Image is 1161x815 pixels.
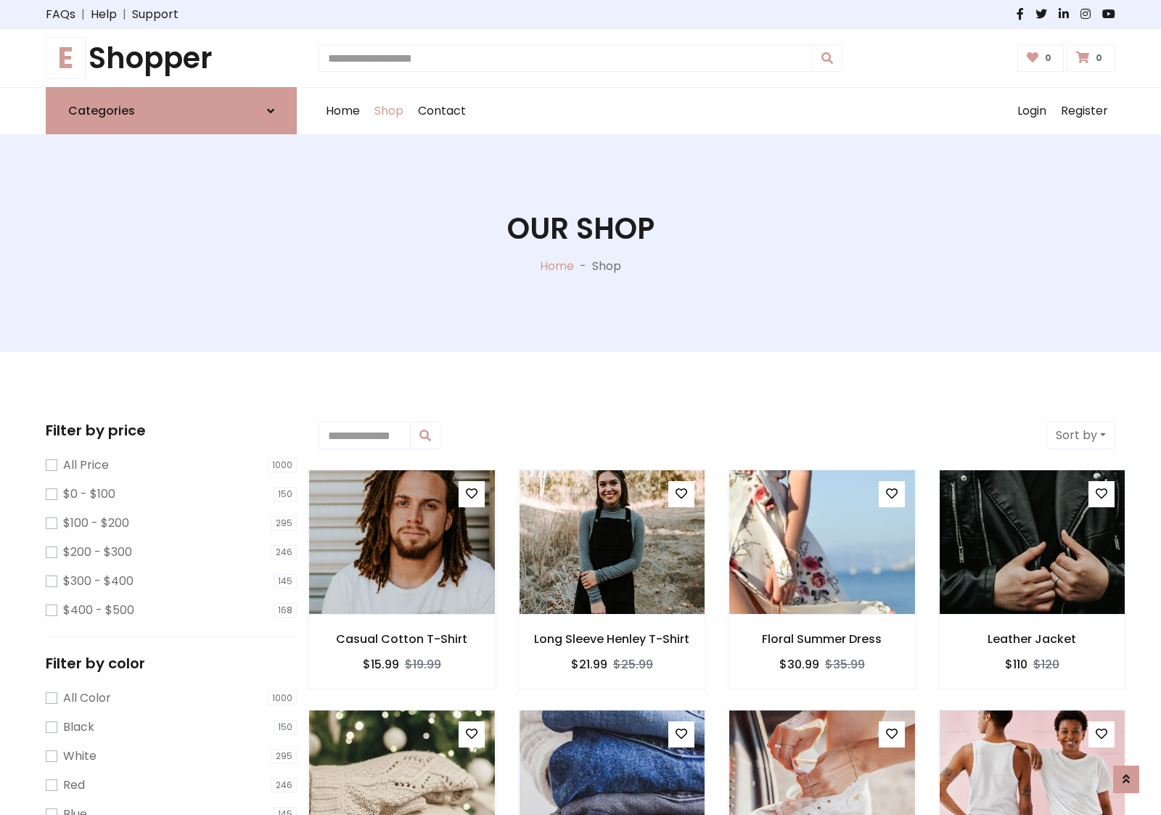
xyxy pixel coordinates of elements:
span: 168 [274,603,297,618]
span: 295 [271,516,297,531]
span: 145 [274,574,297,589]
a: Home [540,258,574,274]
span: 150 [274,720,297,734]
h6: Casual Cotton T-Shirt [308,632,496,646]
a: Home [319,88,367,134]
label: All Color [63,689,111,707]
a: Help [91,6,117,23]
label: $300 - $400 [63,573,134,590]
span: 150 [274,487,297,501]
h5: Filter by color [46,655,297,672]
label: All Price [63,456,109,474]
a: 0 [1067,44,1115,72]
label: Red [63,777,85,794]
a: Login [1010,88,1054,134]
del: $120 [1033,656,1059,673]
h6: Categories [68,104,135,118]
label: $200 - $300 [63,544,132,561]
button: Sort by [1046,422,1115,449]
span: 1000 [268,458,297,472]
span: 246 [271,778,297,793]
del: $19.99 [405,656,441,673]
h6: $15.99 [363,658,399,671]
span: 0 [1041,52,1055,65]
h1: Shopper [46,41,297,75]
a: Shop [367,88,411,134]
label: $100 - $200 [63,515,129,532]
span: E [46,37,86,79]
a: FAQs [46,6,75,23]
h6: Leather Jacket [939,632,1126,646]
h1: Our Shop [507,211,655,246]
p: Shop [592,258,621,275]
span: 1000 [268,691,297,705]
span: 246 [271,545,297,560]
a: EShopper [46,41,297,75]
h5: Filter by price [46,422,297,439]
span: | [117,6,132,23]
label: White [63,748,97,765]
h6: $21.99 [571,658,607,671]
label: $0 - $100 [63,486,115,503]
h6: Long Sleeve Henley T-Shirt [519,632,706,646]
label: Black [63,718,94,736]
h6: $30.99 [779,658,819,671]
a: Support [132,6,179,23]
label: $400 - $500 [63,602,134,619]
span: 0 [1092,52,1106,65]
a: Categories [46,87,297,134]
del: $25.99 [613,656,653,673]
a: 0 [1017,44,1064,72]
a: Register [1054,88,1115,134]
del: $35.99 [825,656,865,673]
a: Contact [411,88,473,134]
span: 295 [271,749,297,763]
span: | [75,6,91,23]
h6: $110 [1005,658,1027,671]
p: - [574,258,592,275]
h6: Floral Summer Dress [729,632,916,646]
